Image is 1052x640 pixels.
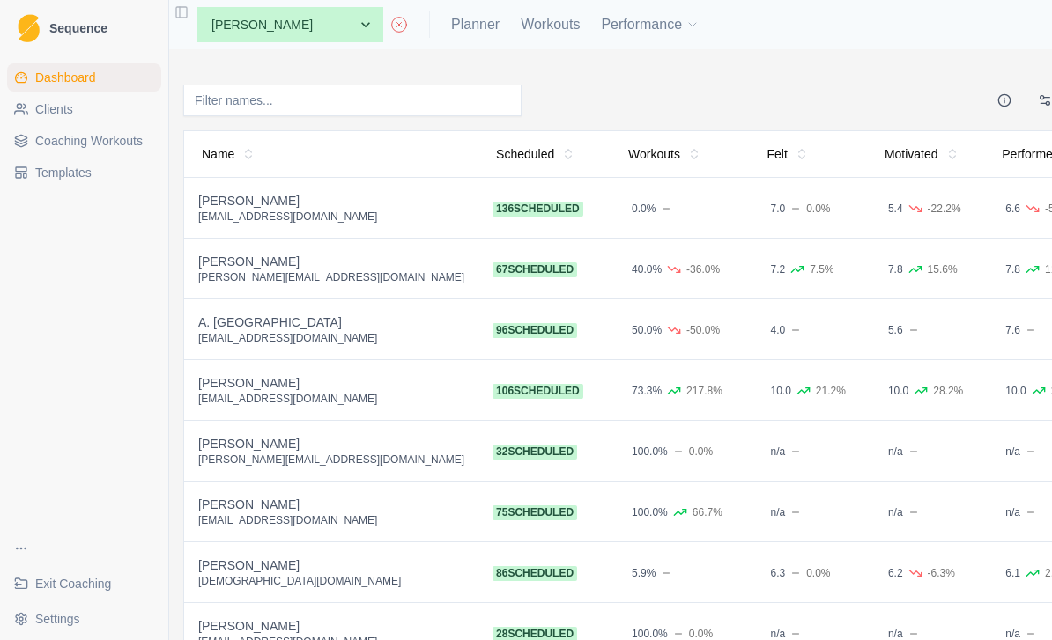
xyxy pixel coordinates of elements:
div: n/a [1005,505,1020,519]
button: 4.0 [763,320,813,339]
button: 7.6 [998,320,1048,339]
div: 6.2 [888,566,903,580]
a: Coaching Workouts [7,127,161,155]
div: n/a [770,445,785,459]
div: 15.6% [928,262,958,276]
div: [EMAIL_ADDRESS][DOMAIN_NAME] [198,331,464,345]
button: Name [191,138,266,170]
div: [EMAIL_ADDRESS][DOMAIN_NAME] [198,210,464,224]
div: 4.0 [770,323,785,337]
button: 7.27.5% [763,260,841,278]
div: 6.6 [1005,202,1020,216]
div: [PERSON_NAME] [198,617,464,635]
div: [PERSON_NAME][EMAIL_ADDRESS][DOMAIN_NAME] [198,270,464,284]
a: Exit Coaching [7,570,161,598]
span: 96 scheduled [493,323,577,338]
button: 7.815.6% [881,260,965,278]
div: 21.2% [816,384,846,398]
button: Motivated [874,138,970,170]
div: 7.5% [810,262,833,276]
span: Coaching Workouts [35,132,143,150]
button: 5.9% [625,563,684,582]
button: 5.6 [881,320,931,339]
div: 73.3% [632,384,662,398]
div: 100.0% [632,445,668,459]
div: [PERSON_NAME] [198,374,464,392]
div: 66.7% [693,505,722,519]
div: 7.8 [888,262,903,276]
input: Filter names... [183,85,522,116]
span: 67 scheduled [493,262,577,277]
div: [DEMOGRAPHIC_DATA][DOMAIN_NAME] [198,574,464,588]
div: [PERSON_NAME] [198,556,464,574]
a: Clients [7,95,161,123]
button: 7.00.0% [763,199,837,217]
button: n/a [881,442,931,460]
div: [EMAIL_ADDRESS][DOMAIN_NAME] [198,513,464,527]
div: n/a [888,445,903,459]
div: 5.9% [632,566,656,580]
button: 10.021.2% [763,381,852,400]
span: 136 scheduled [493,202,583,217]
button: Settings [7,605,161,633]
button: n/a [881,503,931,521]
button: 5.4-22.2% [881,199,968,217]
a: Workouts [521,14,580,35]
button: 6.2-6.3% [881,563,962,582]
span: 75 scheduled [493,505,577,520]
button: 50.0%-50.0% [625,320,727,339]
div: 10.0 [770,384,790,398]
div: n/a [1005,445,1020,459]
button: 40.0%-36.0% [625,260,727,278]
button: 100.0%0.0% [625,442,720,460]
a: LogoSequence [7,7,161,49]
div: 6.1 [1005,566,1020,580]
div: -50.0% [686,323,720,337]
div: 5.6 [888,323,903,337]
span: 32 scheduled [493,445,577,460]
div: n/a [770,505,785,519]
div: 7.8 [1005,262,1020,276]
span: Templates [35,164,92,181]
a: Templates [7,158,161,187]
div: 0.0% [689,445,713,459]
div: -22.2% [928,202,961,216]
div: [EMAIL_ADDRESS][DOMAIN_NAME] [198,392,464,406]
div: 6.3 [770,566,785,580]
span: Dashboard [35,69,96,86]
div: [PERSON_NAME] [198,496,464,513]
button: Felt [756,138,819,170]
button: 10.028.2% [881,381,970,400]
div: 7.0 [770,202,785,216]
div: [PERSON_NAME] [198,253,464,270]
div: A. [GEOGRAPHIC_DATA] [198,313,464,331]
div: 0.0% [806,566,830,580]
button: Workouts [618,138,712,170]
div: -6.3% [928,566,955,580]
span: 106 scheduled [493,384,583,399]
button: n/a [763,442,813,460]
div: 40.0% [632,262,662,276]
div: -36.0% [686,262,720,276]
button: 73.3%217.8% [625,381,730,400]
button: 6.30.0% [763,563,837,582]
div: 10.0 [1005,384,1026,398]
a: Dashboard [7,63,161,92]
div: [PERSON_NAME][EMAIL_ADDRESS][DOMAIN_NAME] [198,452,464,467]
img: Logo [18,14,40,43]
div: n/a [888,505,903,519]
div: 50.0% [632,323,662,337]
div: [PERSON_NAME] [198,192,464,210]
button: n/a [998,503,1048,521]
a: Planner [451,14,500,35]
span: Sequence [49,22,107,34]
button: Performance [601,7,700,42]
div: 5.4 [888,202,903,216]
div: 7.2 [770,262,785,276]
div: 0.0% [632,202,656,216]
button: n/a [998,442,1048,460]
button: 100.0%66.7% [625,503,730,521]
div: 10.0 [888,384,908,398]
div: 217.8% [686,384,722,398]
div: 0.0% [806,202,830,216]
